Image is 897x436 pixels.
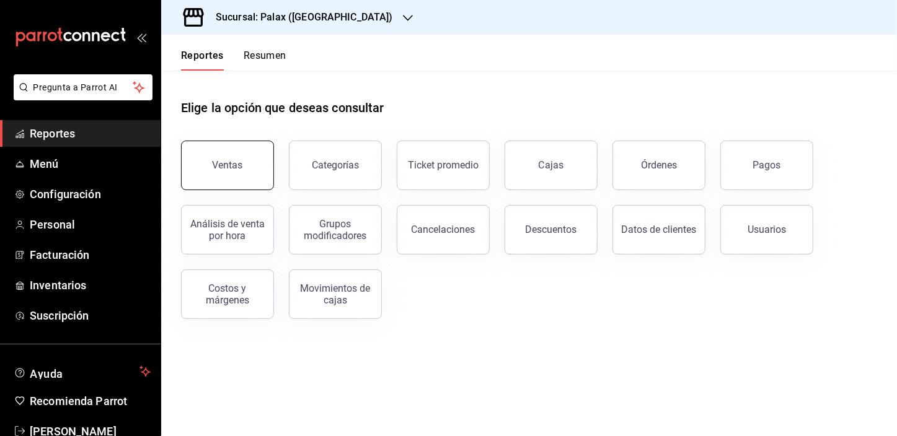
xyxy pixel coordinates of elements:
div: Órdenes [641,159,677,171]
div: Grupos modificadores [297,218,374,242]
button: Órdenes [612,141,705,190]
div: Ticket promedio [408,159,479,171]
span: Suscripción [30,307,151,324]
div: Movimientos de cajas [297,282,374,306]
a: Pregunta a Parrot AI [9,90,152,103]
div: Costos y márgenes [189,282,266,306]
div: Ventas [213,159,243,171]
span: Pregunta a Parrot AI [33,81,133,94]
div: Categorías [312,159,359,171]
div: Análisis de venta por hora [189,218,266,242]
button: Descuentos [505,205,598,255]
a: Cajas [505,141,598,190]
span: Facturación [30,246,151,263]
button: open_drawer_menu [136,32,146,42]
button: Reportes [181,50,224,71]
span: Ayuda [30,364,135,379]
button: Categorías [289,141,382,190]
button: Ventas [181,141,274,190]
div: navigation tabs [181,50,286,71]
div: Datos de clientes [622,224,697,235]
span: Personal [30,216,151,233]
div: Descuentos [526,224,577,235]
h3: Sucursal: Palax ([GEOGRAPHIC_DATA]) [206,10,393,25]
div: Cajas [539,158,564,173]
span: Configuración [30,186,151,203]
span: Menú [30,155,151,172]
button: Datos de clientes [612,205,705,255]
span: Reportes [30,125,151,142]
button: Pregunta a Parrot AI [14,74,152,100]
div: Pagos [753,159,781,171]
button: Usuarios [720,205,813,255]
div: Usuarios [748,224,786,235]
button: Análisis de venta por hora [181,205,274,255]
h1: Elige la opción que deseas consultar [181,98,384,117]
span: Recomienda Parrot [30,393,151,409]
button: Ticket promedio [397,141,490,190]
button: Resumen [244,50,286,71]
button: Cancelaciones [397,205,490,255]
div: Cancelaciones [412,224,475,235]
span: Inventarios [30,277,151,294]
button: Costos y márgenes [181,269,274,319]
button: Pagos [720,141,813,190]
button: Grupos modificadores [289,205,382,255]
button: Movimientos de cajas [289,269,382,319]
